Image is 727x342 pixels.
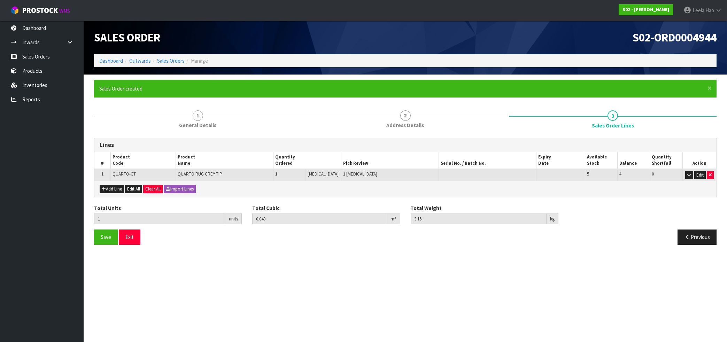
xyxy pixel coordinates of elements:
[178,171,222,177] span: QUARTO RUG GREY TIP
[143,185,163,193] button: Clear All
[411,204,442,212] label: Total Weight
[592,122,634,129] span: Sales Order Lines
[101,234,111,240] span: Save
[252,213,387,224] input: Total Cubic
[387,122,424,129] span: Address Details
[100,142,711,148] h3: Lines
[94,213,225,224] input: Total Units
[164,185,196,193] button: Import Lines
[94,204,121,212] label: Total Units
[94,230,118,244] button: Save
[705,7,714,14] span: Hao
[101,171,103,177] span: 1
[341,152,439,169] th: Pick Review
[129,57,151,64] a: Outwards
[59,8,70,14] small: WMS
[618,152,650,169] th: Balance
[707,83,712,93] span: ×
[275,171,277,177] span: 1
[111,152,176,169] th: Product Code
[100,185,124,193] button: Add Line
[99,85,142,92] span: Sales Order created
[99,57,123,64] a: Dashboard
[694,171,706,179] button: Edit
[633,30,717,45] span: S02-ORD0004944
[608,110,618,121] span: 3
[22,6,58,15] span: ProStock
[176,152,273,169] th: Product Name
[119,230,140,244] button: Exit
[650,152,682,169] th: Quantity Shortfall
[587,171,589,177] span: 5
[652,171,654,177] span: 0
[619,171,621,177] span: 4
[693,7,704,14] span: Leela
[179,122,216,129] span: General Details
[411,213,547,224] input: Total Weight
[400,110,411,121] span: 2
[547,213,558,225] div: kg
[225,213,242,225] div: units
[387,213,400,225] div: m³
[439,152,536,169] th: Serial No. / Batch No.
[585,152,617,169] th: Available Stock
[157,57,185,64] a: Sales Orders
[252,204,279,212] label: Total Cubic
[94,152,111,169] th: #
[308,171,339,177] span: [MEDICAL_DATA]
[94,133,717,250] span: Sales Order Lines
[536,152,585,169] th: Expiry Date
[193,110,203,121] span: 1
[273,152,341,169] th: Quantity Ordered
[191,57,208,64] span: Manage
[10,6,19,15] img: cube-alt.png
[682,152,716,169] th: Action
[113,171,136,177] span: QUARTO-GT
[343,171,377,177] span: 1 [MEDICAL_DATA]
[678,230,717,244] button: Previous
[125,185,142,193] button: Edit All
[94,30,160,45] span: Sales Order
[622,7,669,13] strong: S02 - [PERSON_NAME]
